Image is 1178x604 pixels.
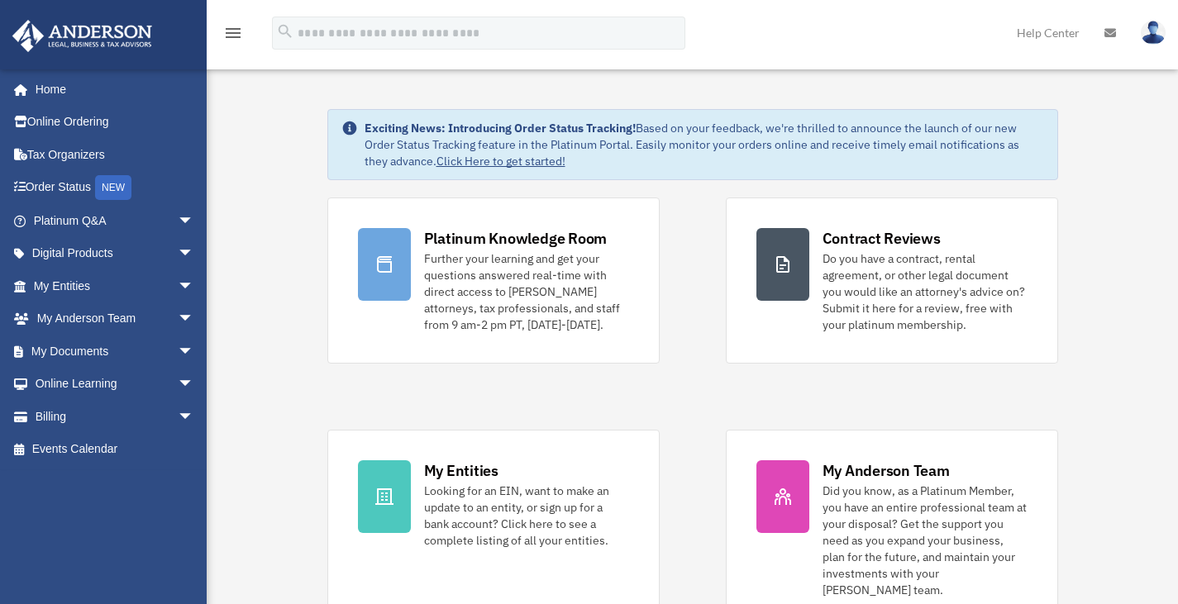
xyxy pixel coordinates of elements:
[1141,21,1166,45] img: User Pic
[823,483,1028,598] div: Did you know, as a Platinum Member, you have an entire professional team at your disposal? Get th...
[12,302,219,335] a: My Anderson Teamarrow_drop_down
[178,237,211,271] span: arrow_drop_down
[823,228,941,249] div: Contract Reviews
[178,204,211,238] span: arrow_drop_down
[12,106,219,139] a: Online Ordering
[12,368,219,401] a: Online Learningarrow_drop_down
[424,460,498,481] div: My Entities
[178,368,211,402] span: arrow_drop_down
[424,228,608,249] div: Platinum Knowledge Room
[365,121,636,136] strong: Exciting News: Introducing Order Status Tracking!
[823,250,1028,333] div: Do you have a contract, rental agreement, or other legal document you would like an attorney's ad...
[223,23,243,43] i: menu
[424,483,629,549] div: Looking for an EIN, want to make an update to an entity, or sign up for a bank account? Click her...
[12,237,219,270] a: Digital Productsarrow_drop_down
[823,460,950,481] div: My Anderson Team
[178,269,211,303] span: arrow_drop_down
[178,400,211,434] span: arrow_drop_down
[12,433,219,466] a: Events Calendar
[12,73,211,106] a: Home
[12,171,219,205] a: Order StatusNEW
[12,400,219,433] a: Billingarrow_drop_down
[365,120,1044,169] div: Based on your feedback, we're thrilled to announce the launch of our new Order Status Tracking fe...
[12,335,219,368] a: My Documentsarrow_drop_down
[95,175,131,200] div: NEW
[178,335,211,369] span: arrow_drop_down
[436,154,565,169] a: Click Here to get started!
[276,22,294,40] i: search
[327,197,660,364] a: Platinum Knowledge Room Further your learning and get your questions answered real-time with dire...
[12,204,219,237] a: Platinum Q&Aarrow_drop_down
[7,20,157,52] img: Anderson Advisors Platinum Portal
[726,197,1058,364] a: Contract Reviews Do you have a contract, rental agreement, or other legal document you would like...
[223,29,243,43] a: menu
[12,138,219,171] a: Tax Organizers
[424,250,629,333] div: Further your learning and get your questions answered real-time with direct access to [PERSON_NAM...
[178,302,211,336] span: arrow_drop_down
[12,269,219,302] a: My Entitiesarrow_drop_down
